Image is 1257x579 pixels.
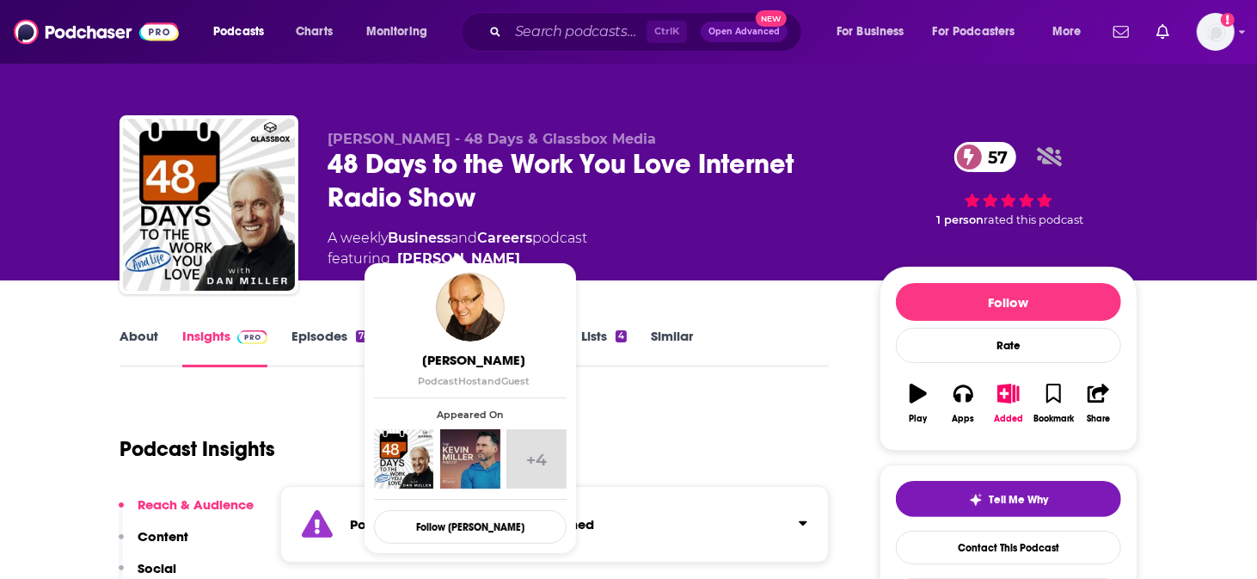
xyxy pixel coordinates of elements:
button: open menu [825,18,926,46]
div: 57 1 personrated this podcast [880,131,1137,238]
span: For Business [837,20,904,44]
span: Open Advanced [708,28,780,36]
span: For Podcasters [933,20,1015,44]
button: Play [896,373,941,434]
span: rated this podcast [984,213,1083,226]
a: About [120,328,158,367]
a: Similar [651,328,693,367]
span: 1 person [936,213,984,226]
a: Business [388,230,451,246]
button: Bookmark [1031,373,1076,434]
a: Contact This Podcast [896,531,1121,564]
span: Logged in as TESSWOODSPR [1197,13,1235,51]
img: Dan Miller [436,273,505,342]
div: 783 [356,330,377,342]
span: and [481,375,501,387]
div: Play [910,414,928,424]
input: Search podcasts, credits, & more... [508,18,647,46]
h1: Podcast Insights [120,436,275,462]
span: Appeared On [374,409,567,421]
img: Podchaser - Follow, Share and Rate Podcasts [14,15,179,48]
span: Monitoring [366,20,427,44]
span: and [451,230,477,246]
p: Social [138,560,176,576]
img: User Profile [1197,13,1235,51]
button: open menu [201,18,286,46]
button: Added [986,373,1031,434]
button: open menu [1040,18,1103,46]
a: [PERSON_NAME]PodcastHostandGuest [377,352,570,387]
a: Careers [477,230,532,246]
img: Podchaser Pro [237,330,267,344]
button: Follow [PERSON_NAME] [374,510,567,544]
a: +4 [506,429,566,489]
span: featuring [328,249,587,269]
p: Reach & Audience [138,496,254,513]
a: Episodes783 [291,328,377,367]
img: 48 Days to the Work You Love Internet Radio Show [374,429,433,489]
a: InsightsPodchaser Pro [182,328,267,367]
button: open menu [354,18,450,46]
span: Podcasts [213,20,264,44]
a: Dan Miller [397,249,520,269]
section: Click to expand status details [280,486,829,563]
a: 57 [954,142,1017,172]
div: Apps [953,414,975,424]
img: 48 Days to the Work You Love Internet Radio Show [123,119,295,291]
div: Bookmark [1033,414,1074,424]
span: [PERSON_NAME] [377,352,570,368]
span: More [1052,20,1082,44]
div: A weekly podcast [328,228,587,269]
span: Podcast Host Guest [418,375,530,387]
button: Content [119,528,188,560]
div: Search podcasts, credits, & more... [477,12,819,52]
a: Show notifications dropdown [1107,17,1136,46]
a: Lists4 [581,328,627,367]
button: Share [1076,373,1121,434]
button: open menu [922,18,1040,46]
button: Follow [896,283,1121,321]
button: Open AdvancedNew [701,22,788,42]
img: The Kevin Miller Podcast [440,429,500,489]
svg: Add a profile image [1221,13,1235,27]
div: Share [1087,414,1110,424]
span: Tell Me Why [990,493,1049,507]
button: Show profile menu [1197,13,1235,51]
button: Reach & Audience [119,496,254,528]
span: New [756,10,787,27]
a: Charts [285,18,343,46]
button: tell me why sparkleTell Me Why [896,481,1121,517]
span: Charts [296,20,333,44]
strong: Podcast may be on a hiatus or finished [350,516,594,533]
button: Apps [941,373,985,434]
p: Content [138,528,188,545]
div: Rate [896,328,1121,363]
span: 57 [972,142,1017,172]
img: tell me why sparkle [969,493,983,507]
span: Ctrl K [647,21,687,43]
a: Show notifications dropdown [1150,17,1176,46]
div: Added [994,414,1023,424]
span: [PERSON_NAME] - 48 Days & Glassbox Media [328,131,656,147]
div: 4 [616,330,627,342]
